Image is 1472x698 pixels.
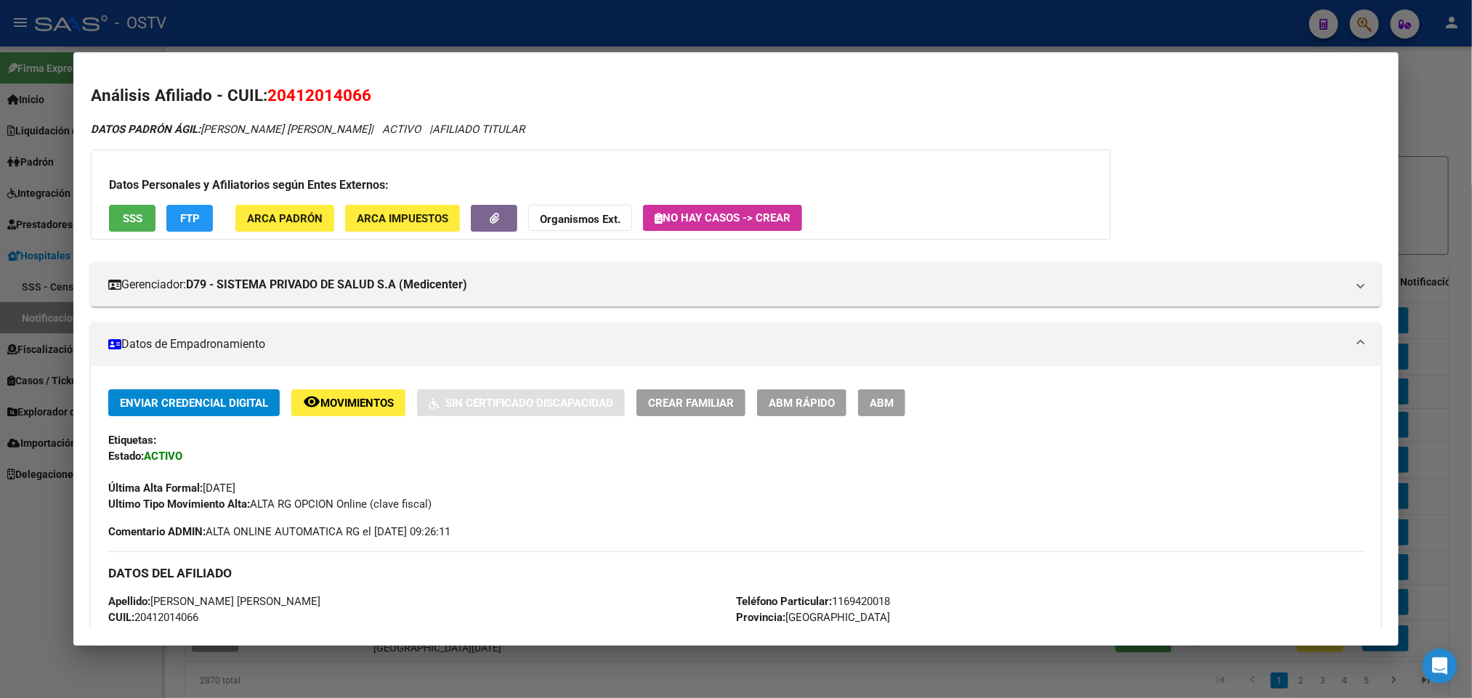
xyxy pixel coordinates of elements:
[108,336,1346,353] mat-panel-title: Datos de Empadronamiento
[108,276,1346,293] mat-panel-title: Gerenciador:
[108,627,341,640] span: DU - DOCUMENTO UNICO 41201406
[109,176,1093,194] h3: Datos Personales y Afiliatorios según Entes Externos:
[108,524,450,540] span: ALTA ONLINE AUTOMATICA RG el [DATE] 09:26:11
[655,211,790,224] span: No hay casos -> Crear
[180,212,200,225] span: FTP
[247,212,323,225] span: ARCA Padrón
[108,595,150,608] strong: Apellido:
[91,84,1380,108] h2: Análisis Afiliado - CUIL:
[648,397,734,410] span: Crear Familiar
[108,482,203,495] strong: Última Alta Formal:
[108,498,250,511] strong: Ultimo Tipo Movimiento Alta:
[432,123,525,136] span: AFILIADO TITULAR
[109,205,155,232] button: SSS
[757,389,846,416] button: ABM Rápido
[357,212,448,225] span: ARCA Impuestos
[858,389,905,416] button: ABM
[91,322,1380,366] mat-expansion-panel-header: Datos de Empadronamiento
[736,611,890,624] span: [GEOGRAPHIC_DATA]
[108,627,166,640] strong: Documento:
[528,205,632,232] button: Organismos Ext.
[303,393,320,410] mat-icon: remove_red_eye
[345,205,460,232] button: ARCA Impuestos
[108,611,134,624] strong: CUIL:
[108,498,432,511] span: ALTA RG OPCION Online (clave fiscal)
[108,595,320,608] span: [PERSON_NAME] [PERSON_NAME]
[108,389,280,416] button: Enviar Credencial Digital
[166,205,213,232] button: FTP
[108,565,1363,581] h3: DATOS DEL AFILIADO
[186,276,467,293] strong: D79 - SISTEMA PRIVADO DE SALUD S.A (Medicenter)
[291,389,405,416] button: Movimientos
[320,397,394,410] span: Movimientos
[235,205,334,232] button: ARCA Padrón
[120,397,268,410] span: Enviar Credencial Digital
[736,627,846,640] span: TEMPERLEY
[736,595,832,608] strong: Teléfono Particular:
[108,434,156,447] strong: Etiquetas:
[417,389,625,416] button: Sin Certificado Discapacidad
[91,123,201,136] strong: DATOS PADRÓN ÁGIL:
[267,86,371,105] span: 20412014066
[108,525,206,538] strong: Comentario ADMIN:
[108,482,235,495] span: [DATE]
[108,611,198,624] span: 20412014066
[736,627,785,640] strong: Localidad:
[769,397,835,410] span: ABM Rápido
[123,212,142,225] span: SSS
[870,397,894,410] span: ABM
[1423,649,1457,683] div: Open Intercom Messenger
[91,263,1380,307] mat-expansion-panel-header: Gerenciador:D79 - SISTEMA PRIVADO DE SALUD S.A (Medicenter)
[108,450,144,463] strong: Estado:
[91,123,371,136] span: [PERSON_NAME] [PERSON_NAME]
[91,123,525,136] i: | ACTIVO |
[736,611,785,624] strong: Provincia:
[736,595,890,608] span: 1169420018
[636,389,745,416] button: Crear Familiar
[144,450,182,463] strong: ACTIVO
[445,397,613,410] span: Sin Certificado Discapacidad
[643,205,802,231] button: No hay casos -> Crear
[540,213,620,226] strong: Organismos Ext.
